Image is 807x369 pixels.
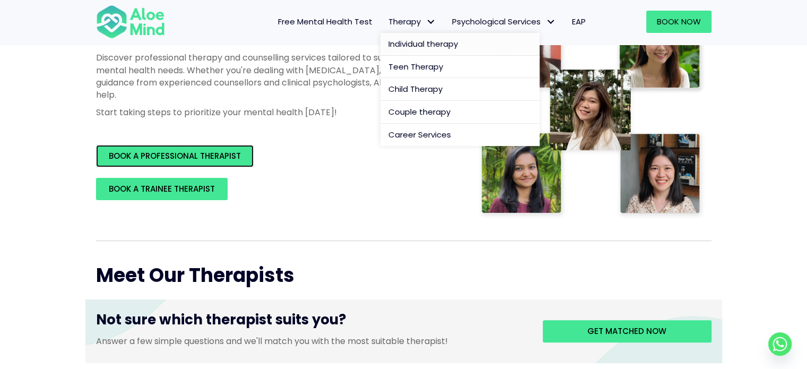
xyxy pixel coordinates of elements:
[380,33,540,56] a: Individual therapy
[380,78,540,101] a: Child Therapy
[543,320,711,342] a: Get matched now
[388,16,436,27] span: Therapy
[96,52,457,101] p: Discover professional therapy and counselling services tailored to support your mental health nee...
[657,16,701,27] span: Book Now
[380,56,540,79] a: Teen Therapy
[96,178,228,200] a: BOOK A TRAINEE THERAPIST
[388,129,451,140] span: Career Services
[96,262,294,289] span: Meet Our Therapists
[543,14,559,30] span: Psychological Services: submenu
[96,106,457,118] p: Start taking steps to prioritize your mental health [DATE]!
[278,16,372,27] span: Free Mental Health Test
[768,332,792,356] a: Whatsapp
[646,11,711,33] a: Book Now
[96,145,254,167] a: BOOK A PROFESSIONAL THERAPIST
[388,83,442,95] span: Child Therapy
[179,11,594,33] nav: Menu
[380,11,444,33] a: TherapyTherapy: submenu
[564,11,594,33] a: EAP
[388,38,458,49] span: Individual therapy
[452,16,556,27] span: Psychological Services
[444,11,564,33] a: Psychological ServicesPsychological Services: submenu
[109,150,241,161] span: BOOK A PROFESSIONAL THERAPIST
[96,4,165,39] img: Aloe mind Logo
[270,11,380,33] a: Free Mental Health Test
[96,310,527,334] h3: Not sure which therapist suits you?
[96,335,527,347] p: Answer a few simple questions and we'll match you with the most suitable therapist!
[388,61,443,72] span: Teen Therapy
[380,101,540,124] a: Couple therapy
[388,106,450,117] span: Couple therapy
[572,16,586,27] span: EAP
[587,325,666,337] span: Get matched now
[380,124,540,146] a: Career Services
[109,183,215,194] span: BOOK A TRAINEE THERAPIST
[478,4,705,219] img: Therapist collage
[423,14,439,30] span: Therapy: submenu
